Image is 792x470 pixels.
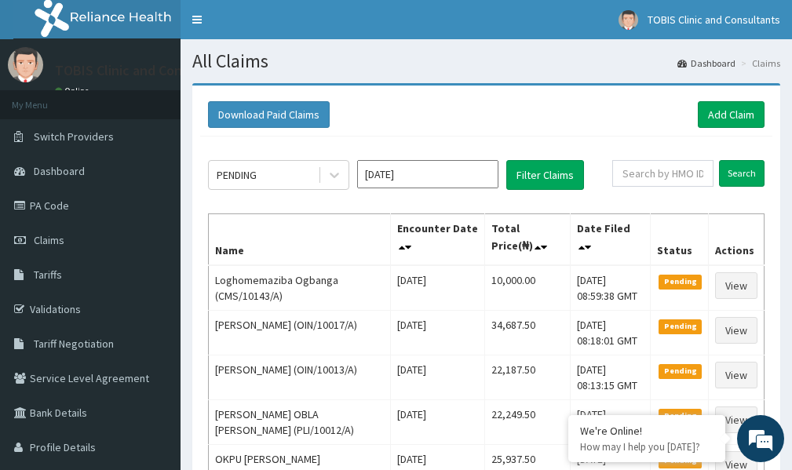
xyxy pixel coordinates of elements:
[209,214,391,266] th: Name
[209,311,391,355] td: [PERSON_NAME] (OIN/10017/A)
[55,86,93,97] a: Online
[570,214,650,266] th: Date Filed
[651,214,709,266] th: Status
[659,364,702,378] span: Pending
[209,265,391,311] td: Loghomemaziba Ogbanga (CMS/10143/A)
[34,337,114,351] span: Tariff Negotiation
[570,265,650,311] td: [DATE] 08:59:38 GMT
[648,13,780,27] span: TOBIS Clinic and Consultants
[715,406,757,433] a: View
[34,233,64,247] span: Claims
[677,56,735,70] a: Dashboard
[192,51,780,71] h1: All Claims
[485,214,571,266] th: Total Price(₦)
[619,10,638,30] img: User Image
[570,355,650,400] td: [DATE] 08:13:15 GMT
[209,355,391,400] td: [PERSON_NAME] (OIN/10013/A)
[357,160,498,188] input: Select Month and Year
[506,160,584,190] button: Filter Claims
[34,268,62,282] span: Tariffs
[390,400,484,445] td: [DATE]
[659,275,702,289] span: Pending
[737,56,780,70] li: Claims
[390,214,484,266] th: Encounter Date
[708,214,764,266] th: Actions
[715,362,757,388] a: View
[485,265,571,311] td: 10,000.00
[570,400,650,445] td: [DATE] 08:06:02 GMT
[580,424,714,438] div: We're Online!
[612,160,714,187] input: Search by HMO ID
[390,265,484,311] td: [DATE]
[485,311,571,355] td: 34,687.50
[217,167,257,183] div: PENDING
[570,311,650,355] td: [DATE] 08:18:01 GMT
[485,400,571,445] td: 22,249.50
[580,440,714,454] p: How may I help you today?
[8,47,43,82] img: User Image
[34,164,85,178] span: Dashboard
[719,160,765,187] input: Search
[390,311,484,355] td: [DATE]
[485,355,571,400] td: 22,187.50
[208,101,330,128] button: Download Paid Claims
[698,101,765,128] a: Add Claim
[55,64,233,78] p: TOBIS Clinic and Consultants
[715,317,757,344] a: View
[390,355,484,400] td: [DATE]
[34,129,114,144] span: Switch Providers
[659,409,702,423] span: Pending
[209,400,391,445] td: [PERSON_NAME] OBLA [PERSON_NAME] (PLI/10012/A)
[715,272,757,299] a: View
[659,319,702,333] span: Pending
